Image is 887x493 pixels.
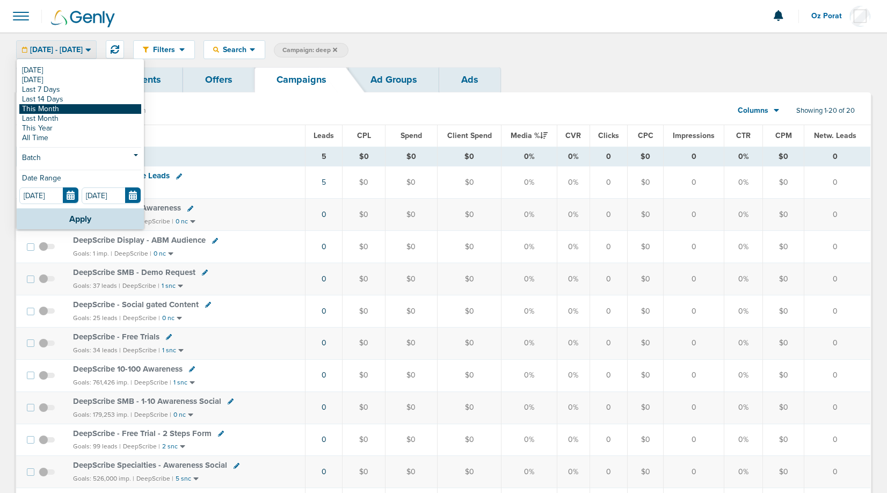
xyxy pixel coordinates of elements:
td: $0 [385,359,437,392]
small: DeepScribe | [134,379,171,386]
td: 0% [724,359,763,392]
span: Spend [401,131,422,140]
span: Impressions [673,131,715,140]
a: This Year [19,124,141,133]
td: 0% [557,263,590,295]
span: DeepScribe - Free Trials [73,332,159,342]
td: 0% [501,147,557,166]
small: 0 nc [162,314,175,322]
td: $0 [343,199,386,231]
a: Campaigns [255,67,348,92]
td: 0 [590,231,628,263]
small: 0 nc [154,250,166,258]
td: 0 [590,166,628,199]
td: 0% [724,147,763,166]
td: 0 [590,456,628,488]
a: Last 7 Days [19,85,141,95]
td: $0 [343,231,386,263]
td: 0% [501,263,557,295]
td: $0 [628,166,663,199]
td: 0 [804,392,870,424]
a: 0 [322,467,326,476]
span: Showing 1-20 of 20 [796,106,855,115]
td: $0 [763,199,804,231]
a: Offers [183,67,255,92]
td: 0% [724,166,763,199]
td: 0 [590,392,628,424]
td: 0 [663,147,724,166]
span: Clicks [598,131,619,140]
a: Ads [439,67,500,92]
td: $0 [763,147,804,166]
a: 0 [322,371,326,380]
td: $0 [437,263,501,295]
td: $0 [628,456,663,488]
a: 0 [322,242,326,251]
td: $0 [628,424,663,456]
span: Oz Porat [811,12,849,20]
td: $0 [763,392,804,424]
a: Last 14 Days [19,95,141,104]
td: $0 [763,231,804,263]
td: 0 [804,231,870,263]
a: 0 [322,210,326,219]
small: Goals: 99 leads | [73,443,121,451]
td: 0% [501,327,557,359]
td: $0 [343,359,386,392]
span: CPC [638,131,653,140]
td: 0 [663,166,724,199]
span: DeepScribe SMB - Demo Request [73,267,195,277]
td: 0% [724,392,763,424]
td: 0 [590,424,628,456]
small: Goals: 761,426 imp. | [73,379,132,387]
td: 0% [501,166,557,199]
td: 0% [557,392,590,424]
td: $0 [628,327,663,359]
td: 0 [804,147,870,166]
td: 0% [557,147,590,166]
td: TOTALS ( ) [67,147,305,166]
td: $0 [437,424,501,456]
small: Goals: 526,000 imp. | [73,475,134,483]
span: [DATE] - [DATE] [30,46,83,54]
td: 0% [557,327,590,359]
td: $0 [437,199,501,231]
small: 2 snc [162,443,178,451]
small: DeepScribe | [134,411,171,418]
small: Goals: 179,253 imp. | [73,411,132,419]
img: Genly [51,10,115,27]
td: 0 [663,456,724,488]
td: $0 [385,263,437,295]
td: $0 [763,359,804,392]
td: $0 [385,231,437,263]
td: $0 [763,424,804,456]
a: All Time [19,133,141,143]
td: $0 [763,295,804,327]
td: 0% [724,263,763,295]
td: $0 [385,456,437,488]
td: $0 [628,295,663,327]
td: $0 [437,166,501,199]
td: $0 [437,231,501,263]
a: Batch [19,152,141,165]
td: $0 [385,327,437,359]
span: CVR [565,131,581,140]
td: $0 [343,147,386,166]
span: DeepScribe Display - ABM Audience [73,235,206,245]
span: CPM [775,131,792,140]
span: Columns [738,105,768,116]
span: Client Spend [447,131,492,140]
td: 0 [804,295,870,327]
small: 0 nc [173,411,186,419]
td: $0 [628,392,663,424]
td: $0 [437,392,501,424]
td: $0 [437,327,501,359]
td: $0 [763,327,804,359]
td: $0 [385,295,437,327]
small: DeepScribe | [123,443,160,450]
small: 1 snc [162,282,176,290]
a: This Month [19,104,141,114]
td: 0% [501,456,557,488]
small: Goals: 25 leads | [73,314,121,322]
a: 5 [322,178,326,187]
